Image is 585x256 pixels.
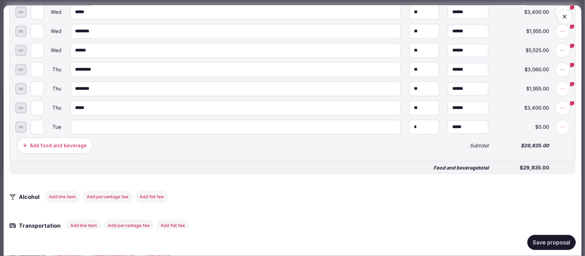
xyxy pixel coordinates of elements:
div: Thu [46,105,62,110]
button: Add flat fee [135,191,168,203]
span: $1,955.00 [497,29,549,34]
h3: Transportation [16,221,68,230]
div: Thu [46,67,62,72]
button: Add food and beverage [17,137,93,154]
button: Add flat fee [157,219,189,232]
div: Tue [46,125,62,129]
span: $5,525.00 [497,48,549,53]
h3: Alcohol [16,193,46,201]
span: $29,835.00 [497,143,549,148]
span: Food and beverage total [434,165,489,170]
span: $29,835.00 [497,165,549,170]
button: Add line item [66,219,101,232]
div: Thu [46,86,62,91]
span: $1,955.00 [497,86,549,91]
span: $0.00 [497,125,549,129]
button: Add percentage fee [83,191,133,203]
div: Wed [46,29,62,34]
button: Save proposal [527,235,576,250]
span: $3,400.00 [497,105,549,110]
div: Wed [46,48,62,53]
button: Add percentage fee [104,219,154,232]
div: Subtotal [446,142,490,149]
button: Add line item [45,191,80,203]
div: Add food and beverage [30,142,87,149]
span: $3,060.00 [497,67,549,72]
